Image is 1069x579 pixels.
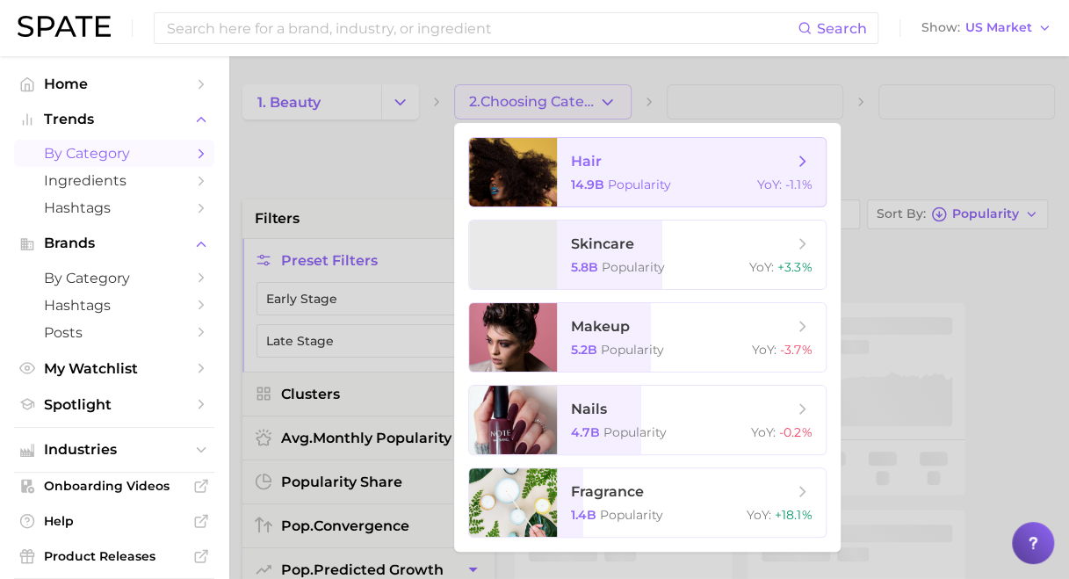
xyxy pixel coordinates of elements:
[44,360,184,377] span: My Watchlist
[44,270,184,286] span: by Category
[571,235,634,252] span: skincare
[44,478,184,494] span: Onboarding Videos
[14,140,214,167] a: by Category
[571,153,602,170] span: hair
[571,424,600,440] span: 4.7b
[44,324,184,341] span: Posts
[44,112,184,127] span: Trends
[165,13,798,43] input: Search here for a brand, industry, or ingredient
[603,424,667,440] span: Popularity
[44,442,184,458] span: Industries
[14,473,214,499] a: Onboarding Videos
[571,177,604,192] span: 14.9b
[608,177,671,192] span: Popularity
[44,76,184,92] span: Home
[921,23,960,33] span: Show
[747,507,771,523] span: YoY :
[44,297,184,314] span: Hashtags
[44,199,184,216] span: Hashtags
[600,507,663,523] span: Popularity
[571,507,596,523] span: 1.4b
[777,259,812,275] span: +3.3%
[601,342,664,358] span: Popularity
[454,123,841,552] ul: 2.Choosing Category
[749,259,774,275] span: YoY :
[44,172,184,189] span: Ingredients
[785,177,812,192] span: -1.1%
[757,177,782,192] span: YoY :
[571,342,597,358] span: 5.2b
[14,70,214,98] a: Home
[817,20,867,37] span: Search
[14,264,214,292] a: by Category
[14,106,214,133] button: Trends
[44,396,184,413] span: Spotlight
[14,319,214,346] a: Posts
[44,235,184,251] span: Brands
[917,17,1056,40] button: ShowUS Market
[571,401,607,417] span: nails
[571,318,630,335] span: makeup
[602,259,665,275] span: Popularity
[44,548,184,564] span: Product Releases
[14,292,214,319] a: Hashtags
[14,437,214,463] button: Industries
[14,355,214,382] a: My Watchlist
[751,424,776,440] span: YoY :
[775,507,812,523] span: +18.1%
[779,424,812,440] span: -0.2%
[14,508,214,534] a: Help
[44,145,184,162] span: by Category
[752,342,776,358] span: YoY :
[965,23,1032,33] span: US Market
[14,194,214,221] a: Hashtags
[14,543,214,569] a: Product Releases
[780,342,812,358] span: -3.7%
[571,259,598,275] span: 5.8b
[14,167,214,194] a: Ingredients
[14,230,214,257] button: Brands
[571,483,644,500] span: fragrance
[44,513,184,529] span: Help
[18,16,111,37] img: SPATE
[14,391,214,418] a: Spotlight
